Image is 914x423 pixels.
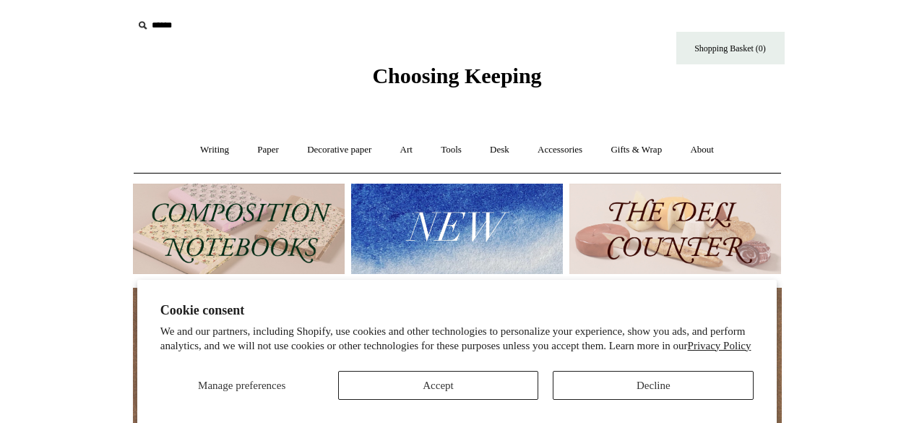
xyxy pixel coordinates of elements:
[553,371,754,400] button: Decline
[160,303,754,318] h2: Cookie consent
[428,131,475,169] a: Tools
[160,325,754,353] p: We and our partners, including Shopify, use cookies and other technologies to personalize your ex...
[677,131,727,169] a: About
[688,340,751,351] a: Privacy Policy
[198,380,285,391] span: Manage preferences
[351,184,563,274] img: New.jpg__PID:f73bdf93-380a-4a35-bcfe-7823039498e1
[294,131,384,169] a: Decorative paper
[477,131,522,169] a: Desk
[387,131,426,169] a: Art
[372,75,541,85] a: Choosing Keeping
[676,32,785,64] a: Shopping Basket (0)
[598,131,675,169] a: Gifts & Wrap
[187,131,242,169] a: Writing
[133,184,345,274] img: 202302 Composition ledgers.jpg__PID:69722ee6-fa44-49dd-a067-31375e5d54ec
[338,371,539,400] button: Accept
[244,131,292,169] a: Paper
[525,131,595,169] a: Accessories
[569,184,781,274] img: The Deli Counter
[372,64,541,87] span: Choosing Keeping
[160,371,324,400] button: Manage preferences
